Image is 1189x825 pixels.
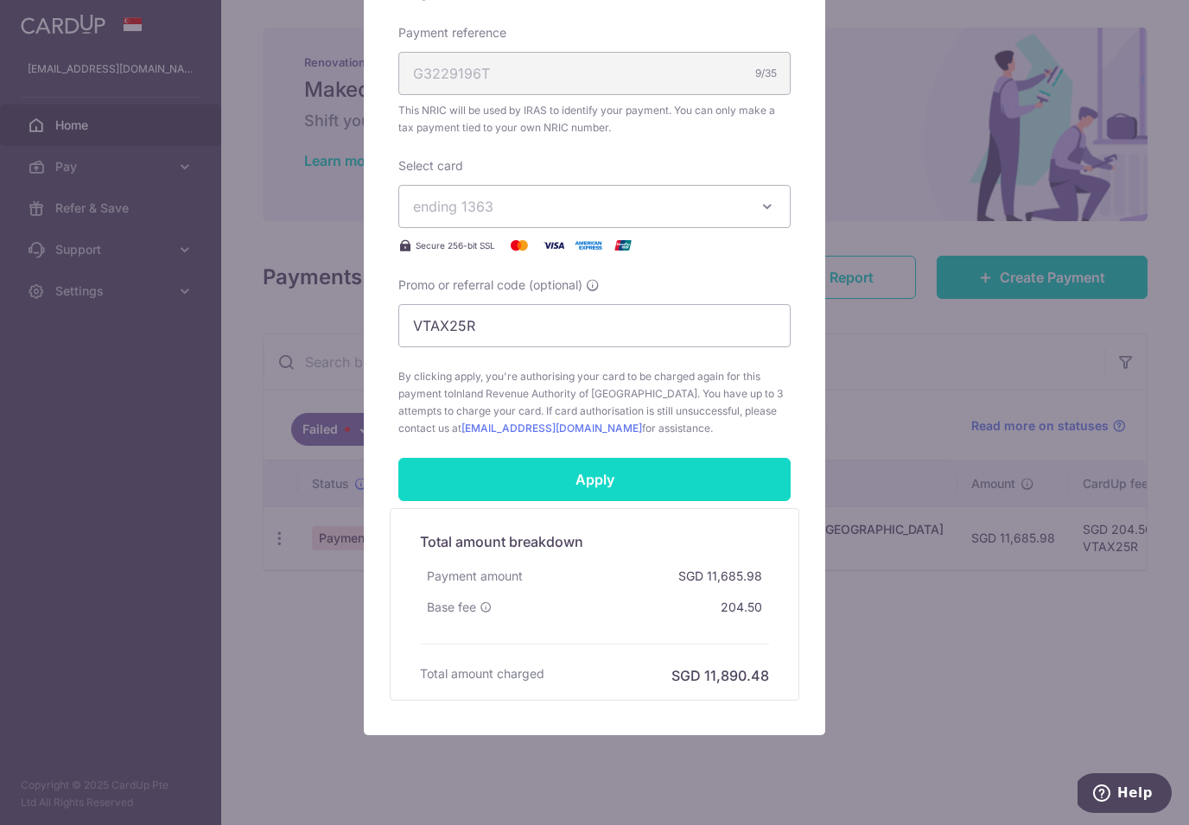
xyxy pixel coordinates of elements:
label: Payment reference [398,24,506,41]
img: American Express [571,235,606,256]
h6: Total amount charged [420,665,544,682]
h5: Total amount breakdown [420,531,769,552]
button: ending 1363 [398,185,791,228]
span: Inland Revenue Authority of [GEOGRAPHIC_DATA] [454,387,697,400]
input: Apply [398,458,791,501]
span: By clicking apply, you're authorising your card to be charged again for this payment to . You hav... [398,368,791,437]
div: 204.50 [714,592,769,623]
img: Visa [537,235,571,256]
img: UnionPay [606,235,640,256]
span: ending 1363 [413,198,493,215]
img: Mastercard [502,235,537,256]
span: Secure 256-bit SSL [416,238,495,252]
span: This NRIC will be used by IRAS to identify your payment. You can only make a tax payment tied to ... [398,102,791,136]
a: [EMAIL_ADDRESS][DOMAIN_NAME] [461,422,642,435]
span: Promo or referral code (optional) [398,276,582,294]
div: SGD 11,685.98 [671,561,769,592]
div: Payment amount [420,561,530,592]
label: Select card [398,157,463,175]
h6: SGD 11,890.48 [671,665,769,686]
iframe: Opens a widget where you can find more information [1078,773,1172,816]
div: 9/35 [755,65,777,82]
span: Base fee [427,599,476,616]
